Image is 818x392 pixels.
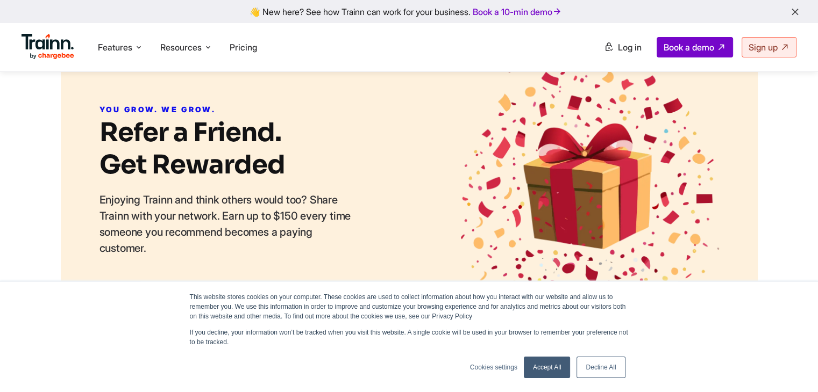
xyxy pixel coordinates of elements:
[524,357,571,378] a: Accept All
[657,37,733,57] a: Book a demo
[99,192,358,256] p: Enjoying Trainn and think others would too? Share Trainn with your network. Earn up to $150 every...
[618,42,642,53] span: Log in
[749,42,778,53] span: Sign up
[190,292,629,321] p: This website stores cookies on your computer. These cookies are used to collect information about...
[6,6,812,17] div: 👋 New here? See how Trainn can work for your business.
[22,34,74,60] img: Trainn Logo
[190,328,629,347] p: If you decline, your information won’t be tracked when you visit this website. A single cookie wi...
[471,4,564,19] a: Book a 10-min demo
[99,117,358,181] h1: Refer a Friend. Get Rewarded
[742,37,796,57] a: Sign up
[461,59,719,302] img: referral_hero.0756841.webp
[577,357,625,378] a: Decline All
[160,41,202,53] span: Resources
[230,42,257,53] a: Pricing
[99,105,216,114] span: YOU GROW. WE GROW.
[664,42,714,53] span: Book a demo
[470,362,517,372] a: Cookies settings
[98,41,132,53] span: Features
[598,38,648,57] a: Log in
